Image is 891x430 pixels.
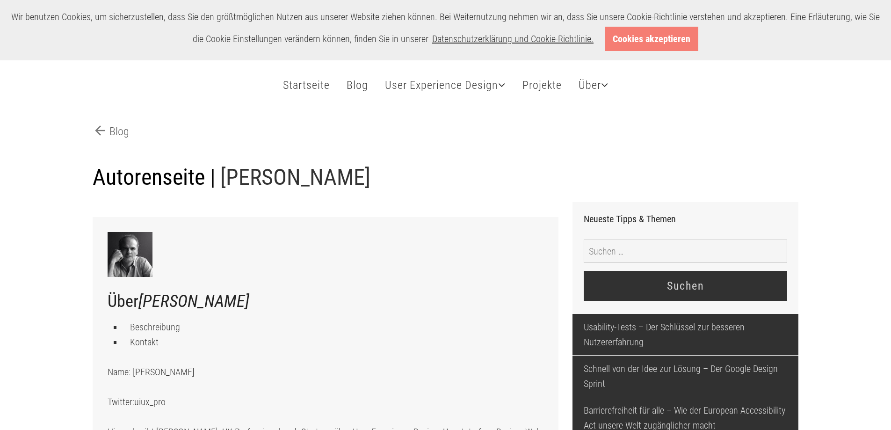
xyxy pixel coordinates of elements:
a: User Experience Design [381,67,509,103]
a: Beschreibung [130,321,180,333]
a: Blog [343,67,372,103]
a: [PERSON_NAME] [220,164,370,190]
a: Datenschutzerklärung und Cookie-Richtlinie. [432,33,594,44]
h3: Neueste Tipps & Themen [584,213,787,225]
a: arrow_backBlog [93,123,129,140]
a: uiux_pro [134,396,166,408]
h1: Autorenseite | [93,164,799,191]
a: Kontakt [130,336,159,348]
a: Über [575,67,612,103]
p: Twitter: [108,394,544,409]
a: Schnell von der Idee zur Lösung – Der Google Design Sprint [572,356,798,397]
span: Wir benutzen Cookies, um sicherzustellen, dass Sie den größtmöglichen Nutzen aus unserer Website ... [11,11,880,44]
a: Projekte [519,67,565,103]
h2: Über [108,292,544,312]
p: Name: [PERSON_NAME] [108,364,544,379]
input: Suchen [584,271,787,301]
a: Startseite [279,67,333,103]
a: Usability-Tests – Der Schlüssel zur besseren Nutzererfahrung [572,314,798,355]
span: arrow_back [93,123,109,138]
em: [PERSON_NAME] [138,292,249,311]
a: Cookies akzeptieren [605,27,698,51]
